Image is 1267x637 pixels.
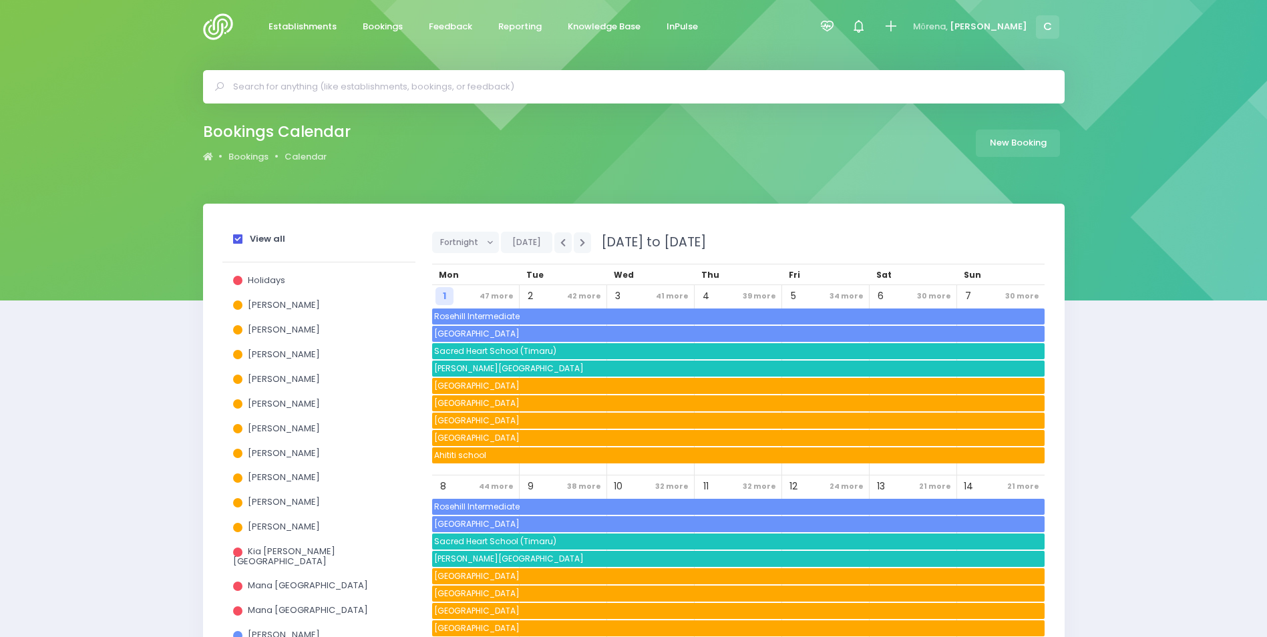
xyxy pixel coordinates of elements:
span: 21 more [916,477,954,495]
button: [DATE] [501,232,552,253]
span: 12 [784,477,802,495]
span: Uruti School [432,620,1045,636]
span: 5 [784,287,802,305]
span: 41 more [653,287,692,305]
span: [PERSON_NAME] [248,373,320,385]
span: [PERSON_NAME] [248,422,320,435]
span: 13 [872,477,890,495]
span: Mimitangiatua School [432,586,1045,602]
span: Everglade School [432,326,1045,342]
a: Bookings [228,150,268,164]
span: 30 more [914,287,954,305]
span: Bookings [363,20,403,33]
span: Mōrena, [913,20,948,33]
span: [PERSON_NAME] [248,471,320,483]
span: Uruti School [432,430,1045,446]
span: [PERSON_NAME] [248,348,320,361]
span: Holidays [248,274,285,286]
h2: Bookings Calendar [203,123,351,141]
a: Feedback [418,14,484,40]
span: Everglade School [432,516,1045,532]
span: [DATE] to [DATE] [593,233,706,251]
span: 2 [522,287,540,305]
span: C [1036,15,1059,39]
span: Rosehill Intermediate [432,308,1045,325]
span: 44 more [476,477,517,495]
span: 6 [872,287,890,305]
span: [PERSON_NAME] [248,397,320,410]
span: Rosehill Intermediate [432,499,1045,515]
span: Kia [PERSON_NAME][GEOGRAPHIC_DATA] [233,545,335,567]
span: Mana [GEOGRAPHIC_DATA] [248,579,368,592]
span: 38 more [564,477,604,495]
span: 39 more [739,287,779,305]
a: InPulse [656,14,709,40]
span: Mana [GEOGRAPHIC_DATA] [248,604,368,616]
span: Wed [614,269,634,280]
span: 4 [697,287,715,305]
span: Establishments [268,20,337,33]
span: Mimitangiatua School [432,395,1045,411]
img: Logo [203,13,241,40]
a: Bookings [352,14,414,40]
button: Fortnight [432,232,500,253]
span: 47 more [476,287,517,305]
span: 30 more [1002,287,1043,305]
span: 34 more [826,287,867,305]
span: 32 more [739,477,779,495]
span: 21 more [1004,477,1043,495]
span: Fortnight [440,232,482,252]
span: [PERSON_NAME] [950,20,1027,33]
span: Whareorino School [432,413,1045,429]
span: Knowledge Base [568,20,641,33]
span: 32 more [652,477,692,495]
input: Search for anything (like establishments, bookings, or feedback) [233,77,1046,97]
span: Fri [789,269,800,280]
span: Mokau School [432,378,1045,394]
a: Knowledge Base [557,14,652,40]
span: [PERSON_NAME] [248,520,320,533]
span: Thu [701,269,719,280]
span: 3 [609,287,627,305]
span: 10 [609,477,627,495]
span: Sacred Heart School (Timaru) [432,534,1045,550]
span: [PERSON_NAME] [248,495,320,508]
a: Reporting [488,14,553,40]
span: Burnham School [432,361,1045,377]
span: [PERSON_NAME] [248,298,320,311]
span: 24 more [826,477,867,495]
span: Sun [964,269,981,280]
span: 42 more [564,287,604,305]
span: [PERSON_NAME] [248,323,320,336]
span: 14 [959,477,977,495]
span: 9 [522,477,540,495]
a: New Booking [976,130,1060,157]
span: 11 [697,477,715,495]
span: 8 [434,477,452,495]
span: Mokau School [432,568,1045,584]
span: Ahititi school [432,447,1045,463]
span: Feedback [429,20,472,33]
span: Mon [439,269,459,280]
span: Whareorino School [432,603,1045,619]
span: 1 [435,287,454,305]
span: Burnham School [432,551,1045,567]
span: 7 [959,287,977,305]
span: InPulse [667,20,698,33]
span: Sacred Heart School (Timaru) [432,343,1045,359]
span: [PERSON_NAME] [248,447,320,459]
a: Establishments [258,14,348,40]
span: Reporting [498,20,542,33]
span: Sat [876,269,892,280]
span: Tue [526,269,544,280]
a: Calendar [285,150,327,164]
strong: View all [250,232,285,245]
